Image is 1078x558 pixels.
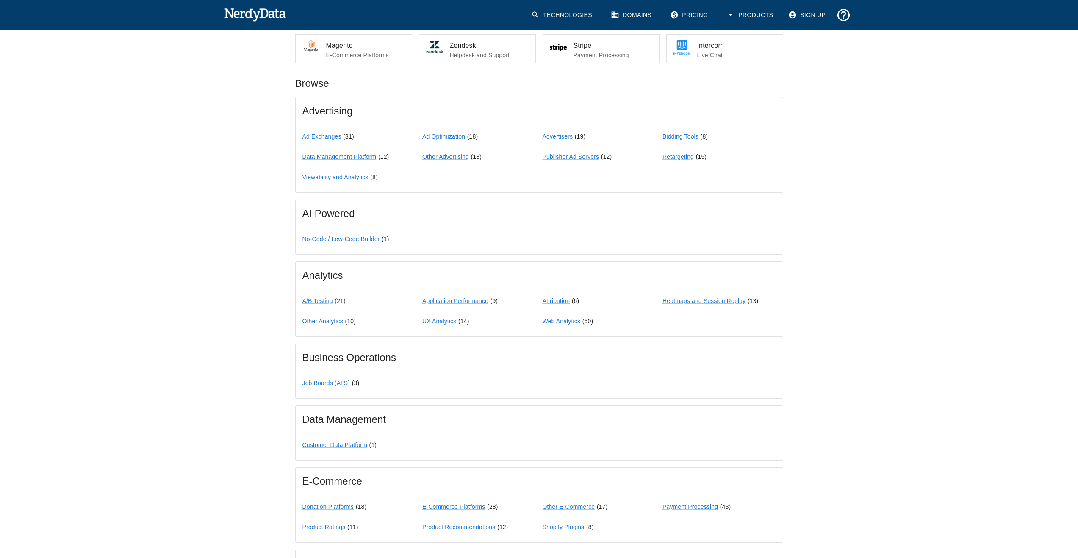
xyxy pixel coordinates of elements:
[833,4,854,26] button: Support and Documentation
[302,503,354,510] a: Donation Platforms
[422,153,469,160] a: Other Advertising
[458,318,469,325] span: ( 14 )
[783,4,832,26] a: Sign Up
[574,41,652,51] span: Stripe
[606,4,658,26] a: Domains
[326,41,405,51] span: Magento
[356,503,367,510] span: ( 18 )
[295,34,412,63] a: MagentoE-Commerce Platforms
[302,236,380,242] a: No-Code / Low-Code Builder
[302,318,343,325] a: Other Analytics
[352,380,360,386] span: ( 3 )
[302,524,346,530] a: Product Ratings
[697,41,776,51] span: Intercom
[343,133,354,140] span: ( 31 )
[335,297,346,304] span: ( 21 )
[701,133,708,140] span: ( 8 )
[543,524,585,530] a: Shopify Plugins
[720,503,731,510] span: ( 43 )
[295,77,783,90] p: Browse
[347,524,358,530] span: ( 11 )
[345,318,356,325] span: ( 10 )
[748,297,759,304] span: ( 13 )
[370,174,378,180] span: ( 8 )
[662,133,698,140] a: Bidding Tools
[302,133,341,140] a: Ad Exchanges
[224,6,286,23] img: NerdyData.com
[302,153,377,160] a: Data Management Platform
[382,236,389,242] span: ( 1 )
[662,503,718,510] a: Payment Processing
[302,380,350,386] a: Job Boards (ATS)
[422,297,488,304] a: Application Performance
[586,524,594,530] span: ( 8 )
[543,318,581,325] a: Web Analytics
[471,153,482,160] span: ( 13 )
[543,133,573,140] a: Advertisers
[662,153,694,160] a: Retargeting
[543,297,570,304] a: Attribution
[369,441,377,448] span: ( 1 )
[543,503,595,510] a: Other E-Commerce
[302,475,776,488] span: E-Commerce
[419,34,536,63] a: ZendeskHelpdesk and Support
[543,153,599,160] a: Publisher Ad Servers
[302,269,776,282] span: Analytics
[326,51,405,59] p: E-Commerce Platforms
[721,4,780,26] button: Products
[450,51,529,59] p: Helpdesk and Support
[302,441,367,448] a: Customer Data Platform
[575,133,586,140] span: ( 19 )
[450,41,529,51] span: Zendesk
[302,207,776,220] span: AI Powered
[302,351,776,364] span: Business Operations
[597,503,608,510] span: ( 17 )
[302,104,776,118] span: Advertising
[666,34,783,63] a: IntercomLive Chat
[526,4,599,26] a: Technologies
[491,297,498,304] span: ( 9 )
[697,51,776,59] p: Live Chat
[302,297,333,304] a: A/B Testing
[696,153,707,160] span: ( 15 )
[422,318,456,325] a: UX Analytics
[543,34,660,63] a: StripePayment Processing
[302,413,776,426] span: Data Management
[378,153,389,160] span: ( 12 )
[487,503,498,510] span: ( 28 )
[422,503,485,510] a: E-Commerce Platforms
[574,51,652,59] p: Payment Processing
[665,4,715,26] a: Pricing
[582,318,593,325] span: ( 50 )
[422,133,465,140] a: Ad Optimization
[572,297,579,304] span: ( 6 )
[497,524,508,530] span: ( 12 )
[601,153,612,160] span: ( 12 )
[302,174,369,180] a: Viewability and Analytics
[422,524,495,530] a: Product Recommendations
[662,297,745,304] a: Heatmaps and Session Replay
[467,133,478,140] span: ( 18 )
